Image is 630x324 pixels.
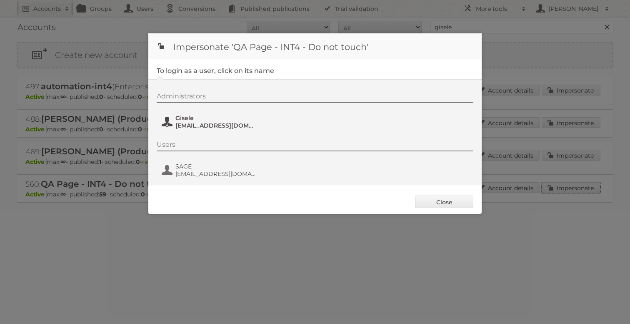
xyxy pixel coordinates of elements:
button: Gisele [EMAIL_ADDRESS][DOMAIN_NAME] [161,113,259,130]
div: Users [157,141,473,151]
span: [EMAIL_ADDRESS][DOMAIN_NAME] [175,122,256,129]
a: Close [415,196,473,208]
span: [EMAIL_ADDRESS][DOMAIN_NAME] [175,170,256,178]
div: Administrators [157,92,473,103]
span: Gisele [175,114,256,122]
button: SAGE [EMAIL_ADDRESS][DOMAIN_NAME] [161,162,259,178]
legend: To login as a user, click on its name [157,67,274,75]
span: SAGE [175,163,256,170]
h1: Impersonate 'QA Page - INT4 - Do not touch' [148,33,482,58]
